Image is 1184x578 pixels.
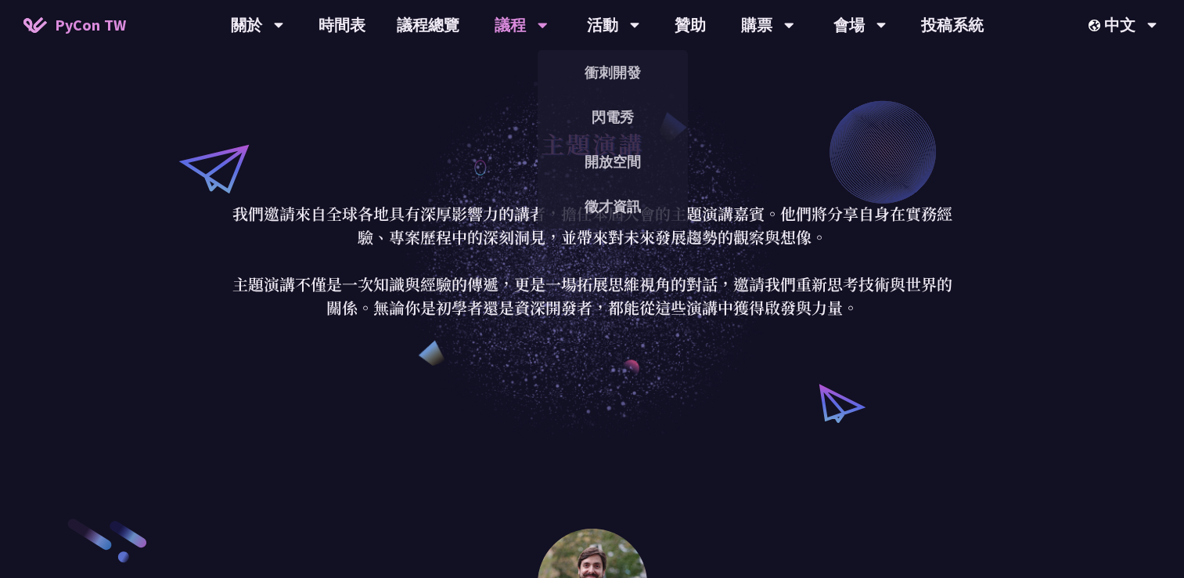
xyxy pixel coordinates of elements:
a: PyCon TW [8,5,142,45]
img: Locale Icon [1089,20,1104,31]
span: PyCon TW [55,13,126,37]
a: 閃電秀 [538,99,688,135]
a: 開放空間 [538,143,688,180]
p: 我們邀請來自全球各地具有深厚影響力的講者，擔任本屆大會的主題演講嘉賓。他們將分享自身在實務經驗、專案歷程中的深刻洞見，並帶來對未來發展趨勢的觀察與想像。 主題演講不僅是一次知識與經驗的傳遞，更是... [229,202,956,320]
img: Home icon of PyCon TW 2025 [23,17,47,33]
a: 徵才資訊 [538,188,688,225]
a: 衝刺開發 [538,54,688,91]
